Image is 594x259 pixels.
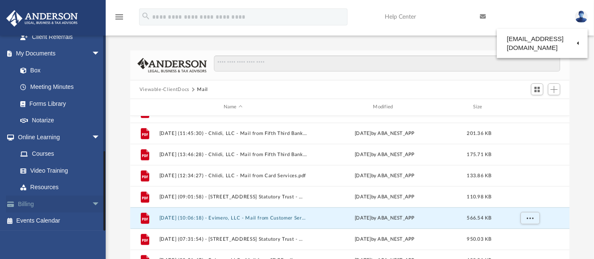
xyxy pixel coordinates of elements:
button: Switch to Grid View [531,83,544,95]
a: Box [12,62,104,79]
div: Size [462,103,496,111]
a: Events Calendar [6,212,113,229]
a: Meeting Minutes [12,79,109,96]
button: [DATE] (13:46:28) - Chlidi, LLC - Mail from Fifth Third Bank.pdf [159,152,307,157]
div: [DATE] by ABA_NEST_APP [311,129,459,137]
button: [DATE] (10:06:18) - Evimero, LLC - Mail from Customer Service.pdf [159,215,307,221]
div: [DATE] by ABA_NEST_APP [311,214,459,222]
span: arrow_drop_down [92,45,109,63]
a: Forms Library [12,95,104,112]
span: 133.86 KB [467,173,491,178]
button: [DATE] (12:34:27) - Chlidi, LLC - Mail from Card Services.pdf [159,173,307,179]
i: menu [114,12,124,22]
span: 175.71 KB [467,152,491,157]
div: [DATE] by ABA_NEST_APP [311,151,459,158]
a: Resources [12,179,109,196]
button: Viewable-ClientDocs [140,86,189,94]
div: Modified [310,103,458,111]
a: My Documentsarrow_drop_down [6,45,109,62]
button: [DATE] (09:01:58) - [STREET_ADDRESS] Statutory Trust - Mail from NBKC Bank.pdf [159,194,307,200]
div: [DATE] by ABA_NEST_APP [311,235,459,243]
div: [DATE] by ABA_NEST_APP [311,108,459,116]
input: Search files and folders [214,55,560,72]
div: [DATE] by ABA_NEST_APP [311,193,459,201]
div: id [500,103,559,111]
img: Anderson Advisors Platinum Portal [4,10,80,27]
button: More options [520,212,539,224]
a: Billingarrow_drop_down [6,196,113,212]
button: Mail [197,86,208,94]
button: [DATE] (07:31:54) - [STREET_ADDRESS] Statutory Trust - Mail from The City of SAN DIEGO Environmen... [159,237,307,242]
div: id [134,103,155,111]
a: Online Learningarrow_drop_down [6,129,109,146]
span: arrow_drop_down [92,129,109,146]
span: 950.03 KB [467,237,491,241]
img: User Pic [575,11,588,23]
div: [DATE] by ABA_NEST_APP [311,172,459,179]
a: Client Referrals [12,28,109,45]
a: menu [114,16,124,22]
a: Notarize [12,112,109,129]
span: arrow_drop_down [92,196,109,213]
i: search [141,11,151,21]
span: 201.36 KB [467,131,491,135]
span: 566.54 KB [467,215,491,220]
a: Courses [12,146,109,163]
a: [EMAIL_ADDRESS][DOMAIN_NAME] [497,31,588,56]
button: Add [548,83,561,95]
button: [DATE] (11:45:30) - Chlidi, LLC - Mail from Fifth Third Bank.pdf [159,131,307,136]
span: 110.98 KB [467,194,491,199]
div: Name [159,103,307,111]
a: Video Training [12,162,104,179]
